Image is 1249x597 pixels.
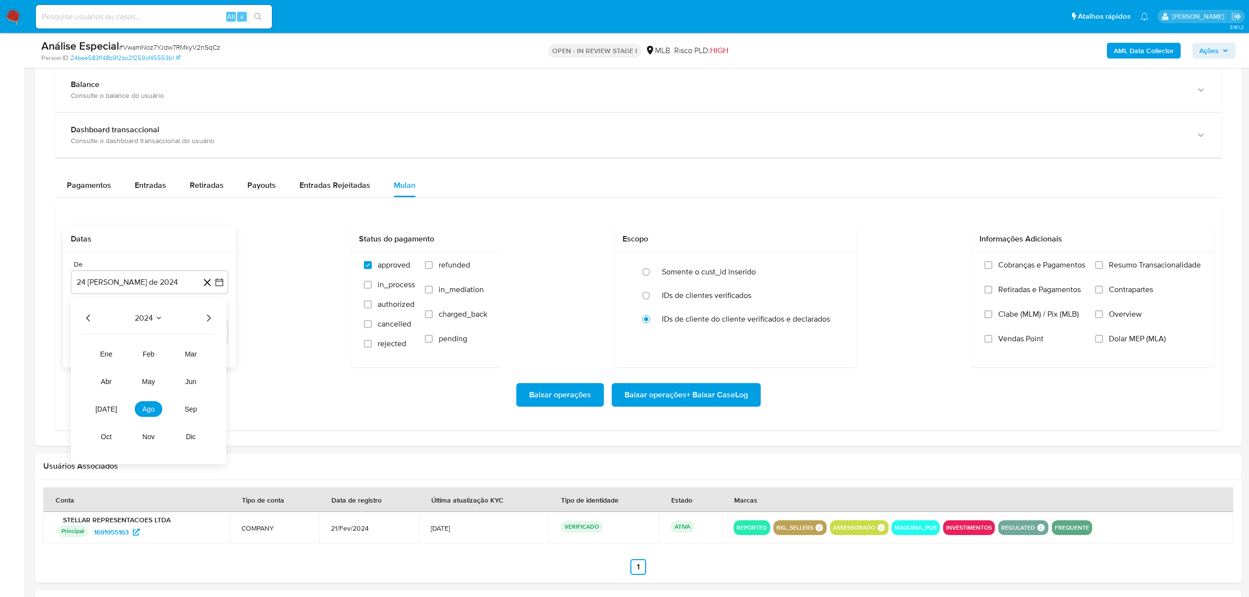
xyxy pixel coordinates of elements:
[43,461,1233,471] h2: Usuários Associados
[248,10,268,24] button: search-icon
[70,54,180,62] a: 24bae583f148b9f2bc2f259cf45553b1
[645,45,670,56] div: MLB
[1107,43,1181,59] button: AML Data Collector
[119,42,220,52] span: # VwamNoz7YJdw7RMkyV2nSqCz
[36,10,272,23] input: Pesquise usuários ou casos...
[1114,43,1174,59] b: AML Data Collector
[41,54,68,62] b: Person ID
[710,45,728,56] span: HIGH
[674,45,728,56] span: Risco PLD:
[1231,11,1242,22] a: Sair
[240,12,243,21] span: s
[1172,12,1228,21] p: laisa.felismino@mercadolivre.com
[1192,43,1235,59] button: Ações
[1230,23,1244,31] span: 3.161.2
[548,44,641,58] p: OPEN - IN REVIEW STAGE I
[41,38,119,54] b: Análise Especial
[1078,11,1130,22] span: Atalhos rápidos
[227,12,235,21] span: Alt
[1199,43,1219,59] span: Ações
[1140,12,1149,21] a: Notificações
